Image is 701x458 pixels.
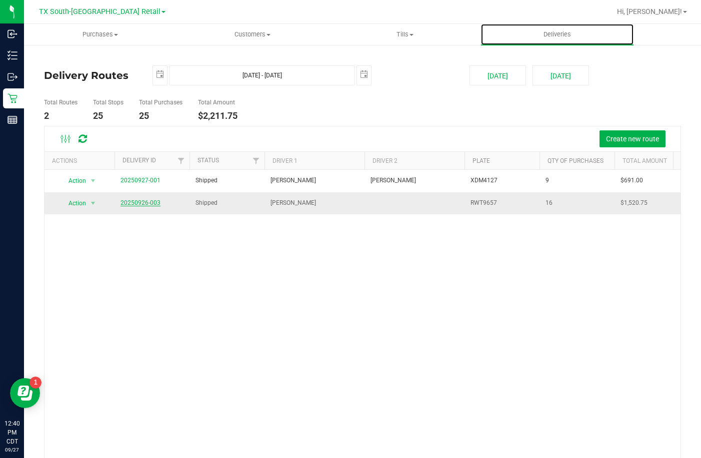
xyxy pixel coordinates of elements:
a: 20250926-003 [120,199,160,206]
inline-svg: Outbound [7,72,17,82]
span: [PERSON_NAME] [370,176,416,185]
h4: 25 [139,111,182,121]
button: [DATE] [469,65,526,85]
inline-svg: Retail [7,93,17,103]
span: select [153,66,167,83]
th: Driver 1 [264,152,364,169]
h4: Delivery Routes [44,65,137,85]
th: Driver 2 [364,152,464,169]
span: XDM4127 [470,176,497,185]
span: Shipped [195,198,217,208]
h4: 2 [44,111,77,121]
span: Purchases [24,30,176,39]
span: select [87,196,99,210]
span: Shipped [195,176,217,185]
span: Create new route [606,135,659,143]
h5: Total Purchases [139,99,182,106]
p: 12:40 PM CDT [4,419,19,446]
span: select [357,66,371,83]
span: Deliveries [530,30,584,39]
a: Qty of Purchases [547,157,603,164]
div: Actions [52,157,110,164]
span: Tills [329,30,480,39]
p: 09/27 [4,446,19,454]
a: Tills [328,24,481,45]
span: RWT9657 [470,198,497,208]
a: Filter [248,152,264,169]
iframe: Resource center [10,378,40,408]
inline-svg: Reports [7,115,17,125]
span: $691.00 [620,176,643,185]
iframe: Resource center unread badge [29,377,41,389]
a: Purchases [24,24,176,45]
span: select [87,174,99,188]
a: Deliveries [481,24,633,45]
span: [PERSON_NAME] [270,176,316,185]
span: TX South-[GEOGRAPHIC_DATA] Retail [39,7,160,16]
span: 9 [545,176,549,185]
a: Filter [173,152,189,169]
h5: Total Routes [44,99,77,106]
a: 20250927-001 [120,177,160,184]
a: Status [197,157,219,164]
inline-svg: Inbound [7,29,17,39]
button: Create new route [599,130,665,147]
span: Action [59,174,86,188]
span: $1,520.75 [620,198,647,208]
a: Plate [472,157,490,164]
span: 16 [545,198,552,208]
span: Hi, [PERSON_NAME]! [617,7,682,15]
button: [DATE] [532,65,589,85]
a: Customers [176,24,329,45]
h4: 25 [93,111,123,121]
th: Total Amount [614,152,689,169]
span: Customers [177,30,328,39]
h5: Total Amount [198,99,237,106]
span: Action [59,196,86,210]
h5: Total Stops [93,99,123,106]
h4: $2,211.75 [198,111,237,121]
span: [PERSON_NAME] [270,198,316,208]
a: Delivery ID [122,157,156,164]
inline-svg: Inventory [7,50,17,60]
